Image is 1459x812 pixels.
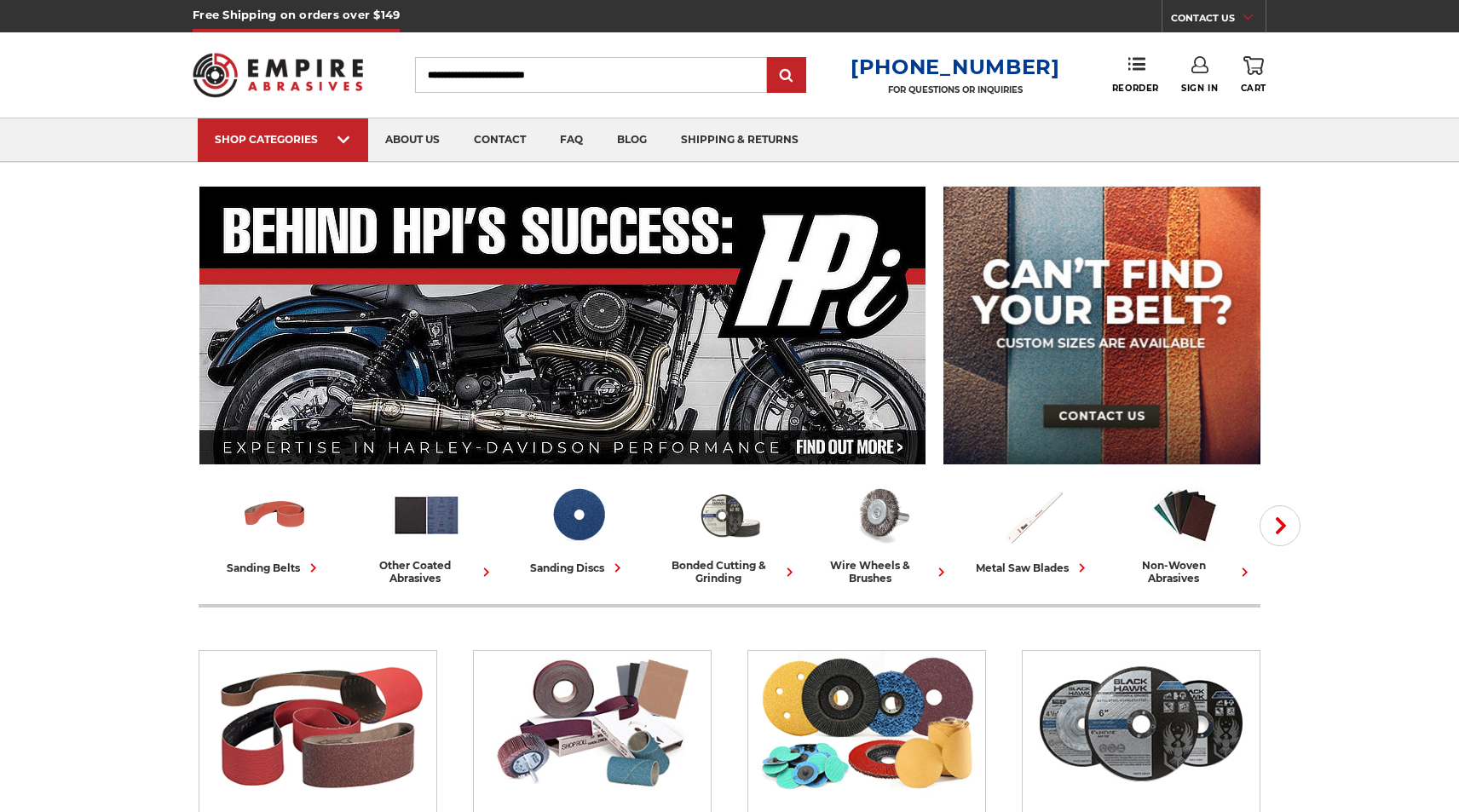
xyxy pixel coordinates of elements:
[357,480,495,585] a: other coated abrasives
[757,651,977,796] img: Sanding Discs
[239,480,310,550] img: Sanding Belts
[660,480,799,585] a: bonded cutting & grinding
[812,480,950,585] a: wire wheels & brushes
[812,559,950,585] div: wire wheels & brushes
[964,480,1102,577] a: metal saw blades
[1116,559,1254,585] div: non-woven abrasives
[695,480,765,550] img: Bonded Cutting & Grinding
[482,651,703,796] img: Other Coated Abrasives
[664,118,816,162] a: shipping & returns
[391,480,462,550] img: Other Coated Abrasives
[846,480,917,550] img: Wire Wheels & Brushes
[1112,83,1159,94] span: Reorder
[998,480,1069,550] img: Metal Saw Blades
[457,118,543,162] a: contact
[1150,480,1220,550] img: Non-woven Abrasives
[227,559,322,577] div: sanding belts
[215,133,351,146] div: SHOP CATEGORIES
[1112,56,1159,93] a: Reorder
[530,559,626,577] div: sanding discs
[543,118,600,162] a: faq
[193,42,363,108] img: Empire Abrasives
[943,187,1260,464] img: promo banner for custom belts.
[1260,505,1300,546] button: Next
[1031,651,1252,796] img: Bonded Cutting & Grinding
[205,480,343,577] a: sanding belts
[660,559,799,585] div: bonded cutting & grinding
[543,480,614,550] img: Sanding Discs
[509,480,647,577] a: sanding discs
[770,59,804,93] input: Submit
[1181,83,1218,94] span: Sign In
[1241,83,1266,94] span: Cart
[851,55,1060,79] a: [PHONE_NUMBER]
[976,559,1091,577] div: metal saw blades
[208,651,429,796] img: Sanding Belts
[851,84,1060,95] p: FOR QUESTIONS OR INQUIRIES
[357,559,495,585] div: other coated abrasives
[1116,480,1254,585] a: non-woven abrasives
[600,118,664,162] a: blog
[199,187,926,464] img: Banner for an interview featuring Horsepower Inc who makes Harley performance upgrades featured o...
[1171,9,1266,32] a: CONTACT US
[368,118,457,162] a: about us
[1241,56,1266,94] a: Cart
